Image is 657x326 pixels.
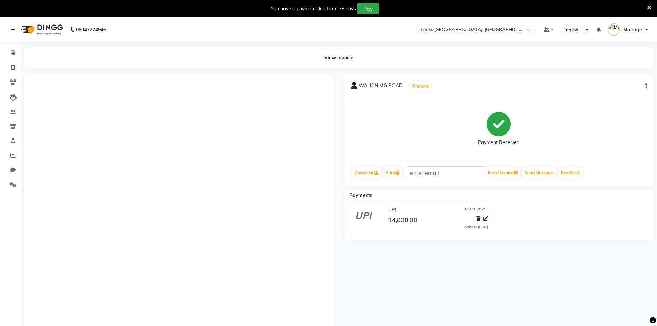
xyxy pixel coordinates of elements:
[623,26,644,33] span: Manager
[357,3,379,14] button: Pay
[24,47,654,68] div: View Invoice
[349,192,372,198] span: Payments
[388,206,396,214] span: UPI
[464,206,486,214] span: 02-09-2025
[406,166,485,179] input: enter email
[558,167,583,179] a: Feedback
[522,167,556,179] button: Send Message
[383,167,402,179] a: Print
[271,5,356,12] div: You have a payment due from 33 days
[411,81,431,91] button: Prebook
[18,20,65,39] img: logo
[352,167,381,179] a: Download
[76,20,106,39] b: 08047224946
[608,23,620,36] img: Manager
[485,167,520,179] button: Email Invoice
[388,216,417,226] span: ₹4,838.00
[464,225,488,229] div: Added on [DATE]
[478,139,519,146] div: Payment Received
[359,82,402,92] span: WALKIN MG ROAD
